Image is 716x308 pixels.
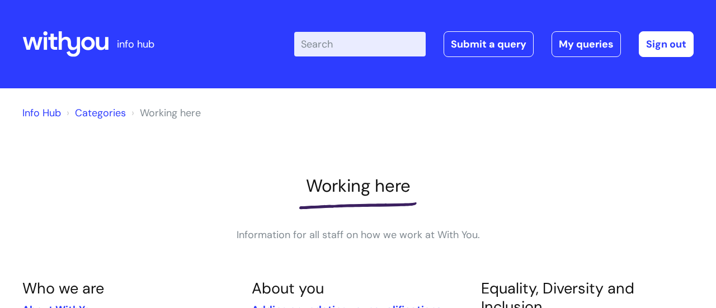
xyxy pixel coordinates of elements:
[252,278,324,298] a: About you
[75,106,126,120] a: Categories
[22,176,694,196] h1: Working here
[294,31,694,57] div: | -
[444,31,534,57] a: Submit a query
[117,35,154,53] p: info hub
[22,106,61,120] a: Info Hub
[190,226,526,244] p: Information for all staff on how we work at With You.
[129,104,201,122] li: Working here
[22,278,104,298] a: Who we are
[64,104,126,122] li: Solution home
[294,32,426,56] input: Search
[552,31,621,57] a: My queries
[639,31,694,57] a: Sign out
